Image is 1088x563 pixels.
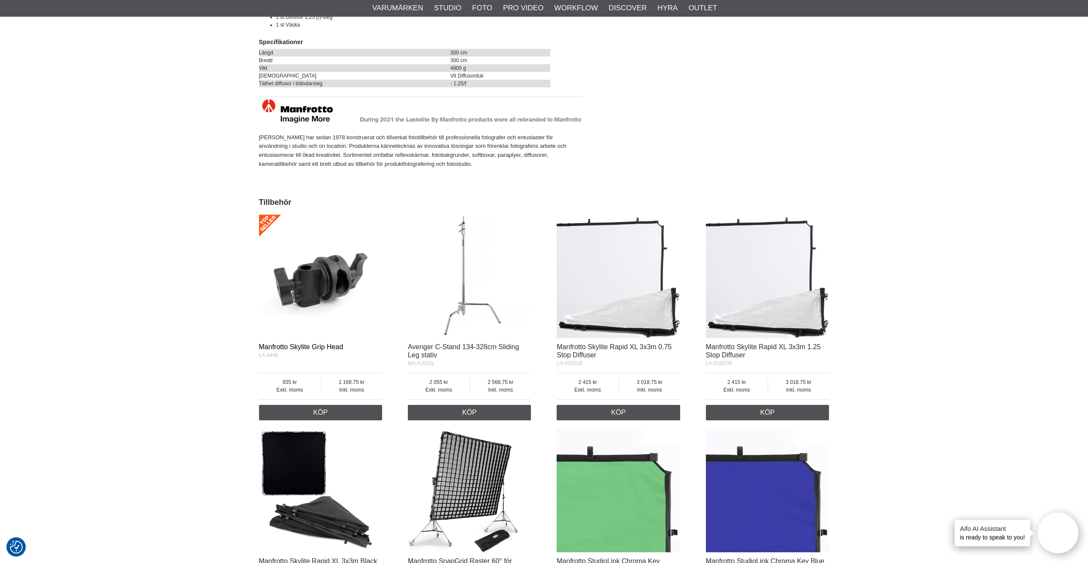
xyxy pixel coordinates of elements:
span: 3 018.75 [768,378,829,386]
span: 3 018.75 [619,378,680,386]
img: Manfrotto SnapGrid Raster 60° för Skylite Rapid 3x3m [408,429,531,552]
h4: Aifo AI Assistant [960,524,1025,533]
img: Manfrotto StudioLink Chroma Key Blue Cover 3x3m [706,429,829,552]
span: 2 568.75 [470,378,531,386]
h4: Specifikationer [259,38,583,46]
td: 300 cm [450,57,550,64]
a: Köp [408,405,531,420]
img: Manfrotto Skylite Rapid XL 3x3m 0.75 Stop Diffuser [557,215,680,338]
td: 300 cm [450,49,550,57]
img: Manfrotto StudioLink Chroma Key Green Cover 3x3m [557,429,680,552]
a: Manfrotto Skylite Grip Head [259,343,344,350]
td: Vikt [259,64,450,72]
td: 4800 g [450,64,550,72]
span: LA-83307R [706,360,732,366]
span: 1 168.75 [321,378,382,386]
td: Bredd [259,57,450,64]
span: LA-8446 [259,352,278,358]
a: Avenger C-Stand 134-328cm Sliding Leg stativ [408,343,519,359]
a: Köp [259,405,383,420]
span: Inkl. moms [470,386,531,394]
span: 2 415 [706,378,768,386]
span: Inkl. moms [619,386,680,394]
img: Manfrotto Skylite Rapid XL 3x3m Black [259,429,383,552]
img: Revisit consent button [10,541,23,554]
a: Foto [472,3,492,14]
span: Exkl. moms [408,386,470,394]
h2: Tillbehör [259,197,829,208]
a: Hyra [657,3,678,14]
a: Manfrotto Skylite Rapid XL 3x3m 1.25 Stop Diffuser [706,343,821,359]
a: Pro Video [503,3,543,14]
td: Längd [259,49,450,57]
td: Täthet diffusor i bländarsteg [259,80,450,87]
span: Inkl. moms [321,386,382,394]
button: Samtyckesinställningar [10,539,23,555]
a: Discover [609,3,647,14]
span: Exkl. moms [259,386,321,394]
td: - 1.25/f [450,80,550,87]
span: Exkl. moms [557,386,618,394]
span: 2 055 [408,378,470,386]
span: Inkl. moms [768,386,829,394]
td: Vit Diffusorduk [450,72,550,80]
p: [PERSON_NAME] har sedan 1978 konstruerat och tillverkat fototillbehör till professionella fotogra... [259,133,583,169]
a: Studio [434,3,461,14]
img: Avenger C-Stand 134-328cm Sliding Leg stativ [408,215,531,338]
a: Köp [557,405,680,420]
a: Manfrotto Skylite Rapid XL 3x3m 0.75 Stop Diffuser [557,343,672,359]
td: [DEMOGRAPHIC_DATA] [259,72,450,80]
a: Varumärken [372,3,423,14]
a: Outlet [688,3,717,14]
img: Manfrotto Skylite Rapid XL 3x3m 1.25 Stop Diffuser [706,215,829,338]
a: Köp [706,405,829,420]
span: Exkl. moms [706,386,768,394]
a: Workflow [554,3,598,14]
li: 1 st Väska [276,21,583,29]
div: is ready to speak to you! [955,520,1030,546]
span: MA-A2033L [408,360,435,366]
span: LA-83301R [557,360,583,366]
img: Lastolite by Manfrotto - Authorized Distributor [259,93,583,125]
li: 1 st Diffusor 1,25 (f)-steg [276,13,583,21]
img: Manfrotto Skylite Grip Head [259,215,383,338]
span: 2 415 [557,378,618,386]
span: 935 [259,378,321,386]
